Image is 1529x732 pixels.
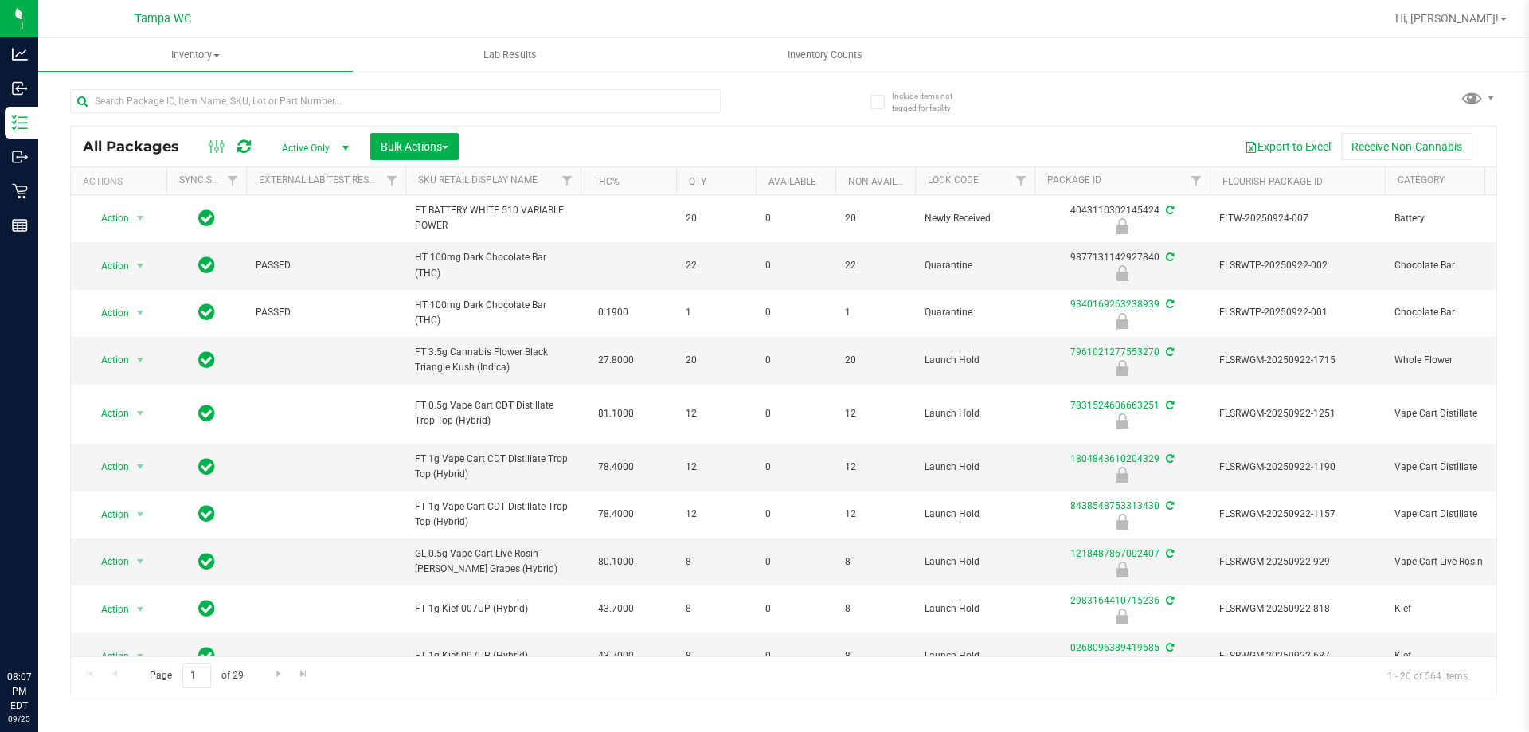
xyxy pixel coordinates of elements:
span: Inventory [38,48,353,62]
a: 9340169263238939 [1070,299,1159,310]
span: 20 [845,353,905,368]
a: Filter [554,167,581,194]
span: Launch Hold [925,507,1025,522]
span: 78.4000 [590,503,642,526]
span: 0 [765,406,826,421]
span: 0 [765,460,826,475]
span: In Sync [198,550,215,573]
a: 1218487867002407 [1070,548,1159,559]
a: External Lab Test Result [259,174,384,186]
a: Filter [220,167,246,194]
span: 8 [845,601,905,617]
a: 1804843610204329 [1070,453,1159,464]
a: Filter [1008,167,1034,194]
span: Page of 29 [136,663,256,688]
span: Vape Cart Live Rosin [1394,554,1515,570]
span: Lab Results [462,48,558,62]
span: FLTW-20250924-007 [1219,211,1375,226]
span: FLSRWGM-20250922-818 [1219,601,1375,617]
span: PASSED [256,305,396,320]
span: Tampa WC [135,12,191,25]
a: 0268096389419685 [1070,642,1159,653]
span: Launch Hold [925,353,1025,368]
span: 1 - 20 of 564 items [1375,663,1480,687]
span: select [131,456,151,478]
div: Newly Received [1032,218,1212,234]
input: 1 [182,663,211,688]
button: Receive Non-Cannabis [1341,133,1472,160]
span: 1 [845,305,905,320]
span: Whole Flower [1394,353,1515,368]
a: Sku Retail Display Name [418,174,538,186]
span: Kief [1394,601,1515,617]
span: 0 [765,305,826,320]
span: Launch Hold [925,554,1025,570]
span: Sync from Compliance System [1163,205,1174,216]
a: 2983164410715236 [1070,595,1159,606]
span: Sync from Compliance System [1163,548,1174,559]
span: FLSRWGM-20250922-687 [1219,648,1375,663]
span: 20 [686,353,746,368]
a: 8438548753313430 [1070,500,1159,511]
span: FT 1g Vape Cart CDT Distillate Trop Top (Hybrid) [415,452,571,482]
span: In Sync [198,456,215,478]
span: 20 [686,211,746,226]
span: Sync from Compliance System [1163,252,1174,263]
input: Search Package ID, Item Name, SKU, Lot or Part Number... [70,89,721,113]
span: 0 [765,554,826,570]
span: Sync from Compliance System [1163,400,1174,411]
p: 09/25 [7,713,31,725]
span: HT 100mg Dark Chocolate Bar (THC) [415,298,571,328]
span: 12 [686,406,746,421]
span: 12 [686,507,746,522]
a: Go to the last page [292,663,315,685]
span: select [131,645,151,667]
span: 8 [686,601,746,617]
inline-svg: Outbound [12,149,28,165]
a: Available [768,176,816,187]
span: FT 0.5g Vape Cart CDT Distillate Trop Top (Hybrid) [415,398,571,429]
div: Launch Hold [1032,609,1212,624]
span: 8 [845,648,905,663]
span: FT BATTERY WHITE 510 VARIABLE POWER [415,203,571,233]
span: select [131,255,151,277]
span: 43.7000 [590,597,642,620]
inline-svg: Analytics [12,46,28,62]
span: Action [87,645,130,667]
span: Launch Hold [925,460,1025,475]
span: Action [87,302,130,324]
span: FT 1g Vape Cart CDT Distillate Trop Top (Hybrid) [415,499,571,530]
a: 7831524606663251 [1070,400,1159,411]
span: Include items not tagged for facility [892,90,972,114]
a: THC% [593,176,620,187]
span: 12 [845,507,905,522]
span: Inventory Counts [766,48,884,62]
span: Action [87,402,130,425]
div: Launch Hold [1032,467,1212,483]
a: Lab Results [353,38,667,72]
span: In Sync [198,301,215,323]
span: Vape Cart Distillate [1394,460,1515,475]
span: Action [87,456,130,478]
span: Sync from Compliance System [1163,595,1174,606]
span: 22 [686,258,746,273]
span: In Sync [198,597,215,620]
a: Category [1398,174,1445,186]
a: Package ID [1047,174,1101,186]
span: Action [87,503,130,526]
span: 0 [765,353,826,368]
div: Actions [83,176,160,187]
span: In Sync [198,349,215,371]
span: Hi, [PERSON_NAME]! [1395,12,1499,25]
span: 80.1000 [590,550,642,573]
span: FLSRWTP-20250922-002 [1219,258,1375,273]
a: Sync Status [179,174,240,186]
span: 8 [845,554,905,570]
span: 78.4000 [590,456,642,479]
span: FT 3.5g Cannabis Flower Black Triangle Kush (Indica) [415,345,571,375]
inline-svg: Inbound [12,80,28,96]
span: select [131,349,151,371]
span: 27.8000 [590,349,642,372]
button: Bulk Actions [370,133,459,160]
div: 4043110302145424 [1032,203,1212,234]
